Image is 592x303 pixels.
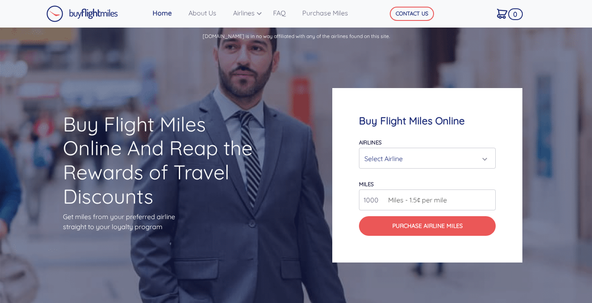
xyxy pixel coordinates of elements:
[359,115,496,127] h4: Buy Flight Miles Online
[230,5,270,21] a: Airlines
[359,216,496,236] button: Purchase Airline Miles
[494,5,519,22] a: 0
[46,3,118,24] a: Buy Flight Miles Logo
[359,139,381,146] label: Airlines
[359,181,374,187] label: miles
[270,5,299,21] a: FAQ
[63,212,260,232] p: Get miles from your preferred airline straight to your loyalty program
[63,112,260,208] h1: Buy Flight Miles Online And Reap the Rewards of Travel Discounts
[299,5,361,21] a: Purchase Miles
[46,5,118,22] img: Buy Flight Miles Logo
[359,148,496,169] button: Select Airline
[390,7,434,21] button: CONTACT US
[185,5,230,21] a: About Us
[497,9,507,19] img: Cart
[384,195,447,205] span: Miles - 1.5¢ per mile
[149,5,185,21] a: Home
[508,8,523,20] span: 0
[364,151,485,167] div: Select Airline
